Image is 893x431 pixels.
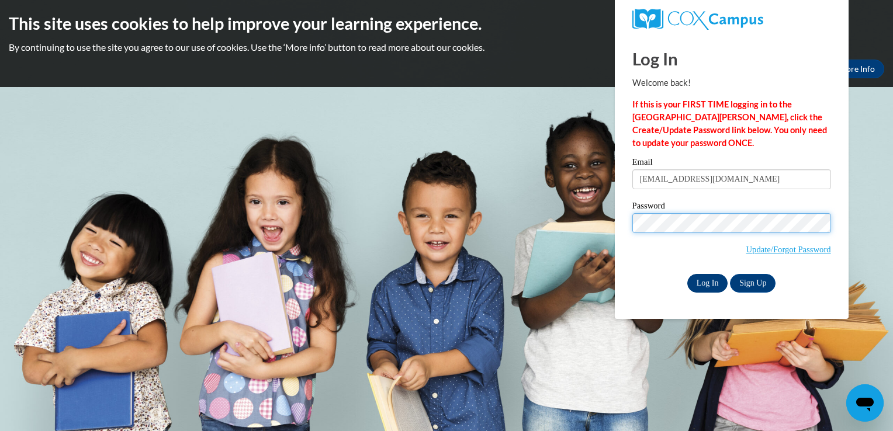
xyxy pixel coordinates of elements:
a: COX Campus [632,9,831,30]
a: Sign Up [730,274,776,293]
img: COX Campus [632,9,763,30]
h1: Log In [632,47,831,71]
input: Log In [687,274,728,293]
strong: If this is your FIRST TIME logging in to the [GEOGRAPHIC_DATA][PERSON_NAME], click the Create/Upd... [632,99,827,148]
iframe: Button to launch messaging window [846,384,884,422]
p: Welcome back! [632,77,831,89]
label: Email [632,158,831,169]
p: By continuing to use the site you agree to our use of cookies. Use the ‘More info’ button to read... [9,41,884,54]
h2: This site uses cookies to help improve your learning experience. [9,12,884,35]
label: Password [632,201,831,213]
a: Update/Forgot Password [746,245,831,254]
a: More Info [829,60,884,78]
